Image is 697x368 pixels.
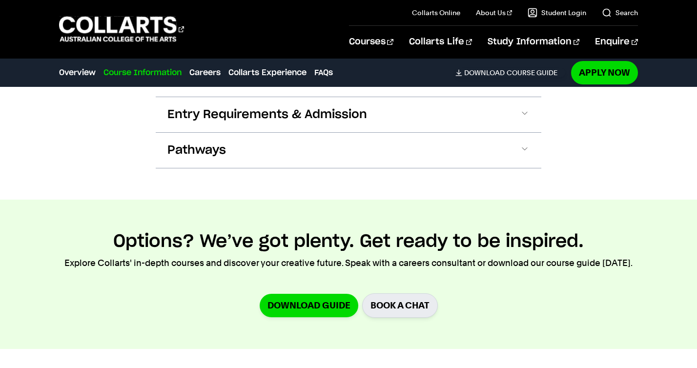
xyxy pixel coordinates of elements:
[59,67,96,79] a: Overview
[476,8,512,18] a: About Us
[602,8,638,18] a: Search
[455,68,565,77] a: DownloadCourse Guide
[113,231,584,252] h2: Options? We’ve got plenty. Get ready to be inspired.
[464,68,505,77] span: Download
[189,67,221,79] a: Careers
[228,67,307,79] a: Collarts Experience
[488,26,579,58] a: Study Information
[64,256,633,270] p: Explore Collarts' in-depth courses and discover your creative future. Speak with a careers consul...
[103,67,182,79] a: Course Information
[156,133,541,168] button: Pathways
[349,26,393,58] a: Courses
[167,143,226,158] span: Pathways
[59,15,184,43] div: Go to homepage
[409,26,472,58] a: Collarts Life
[156,97,541,132] button: Entry Requirements & Admission
[167,107,367,123] span: Entry Requirements & Admission
[314,67,333,79] a: FAQs
[528,8,586,18] a: Student Login
[412,8,460,18] a: Collarts Online
[260,294,358,317] a: Download Guide
[571,61,638,84] a: Apply Now
[595,26,637,58] a: Enquire
[362,293,438,317] a: BOOK A CHAT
